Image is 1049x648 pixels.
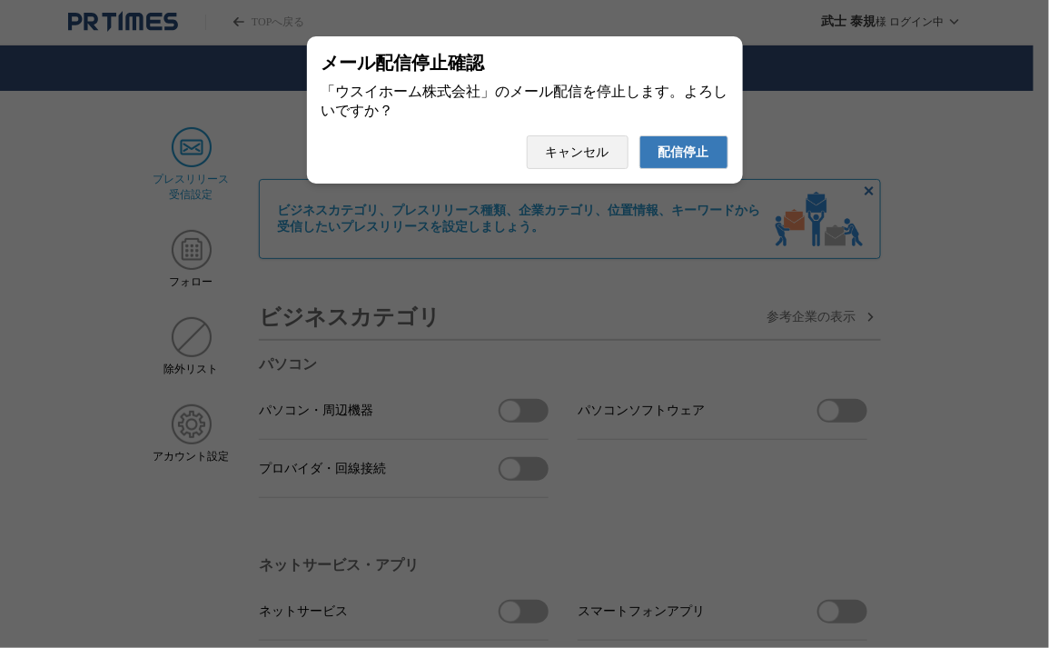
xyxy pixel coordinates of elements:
span: メール配信停止確認 [322,51,485,75]
span: キャンセル [546,145,609,161]
button: キャンセル [527,135,628,169]
span: 配信停止 [658,145,709,161]
div: 「ウスイホーム株式会社」のメール配信を停止します。よろしいですか？ [322,83,728,121]
button: 配信停止 [639,135,728,169]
